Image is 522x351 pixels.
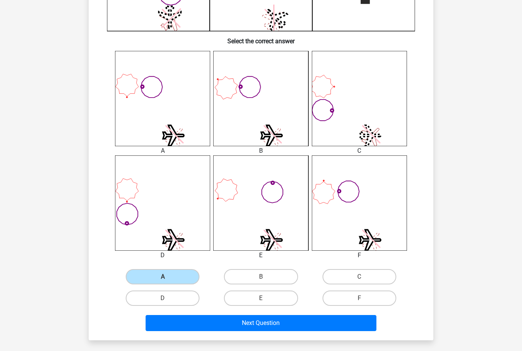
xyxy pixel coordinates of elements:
[208,251,314,260] div: E
[224,269,298,284] label: B
[126,291,199,306] label: D
[109,251,216,260] div: D
[323,291,396,306] label: F
[109,146,216,155] div: A
[126,269,199,284] label: A
[146,315,377,331] button: Next Question
[323,269,396,284] label: C
[306,251,413,260] div: F
[208,146,314,155] div: B
[101,31,421,45] h6: Select the correct answer
[306,146,413,155] div: C
[224,291,298,306] label: E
